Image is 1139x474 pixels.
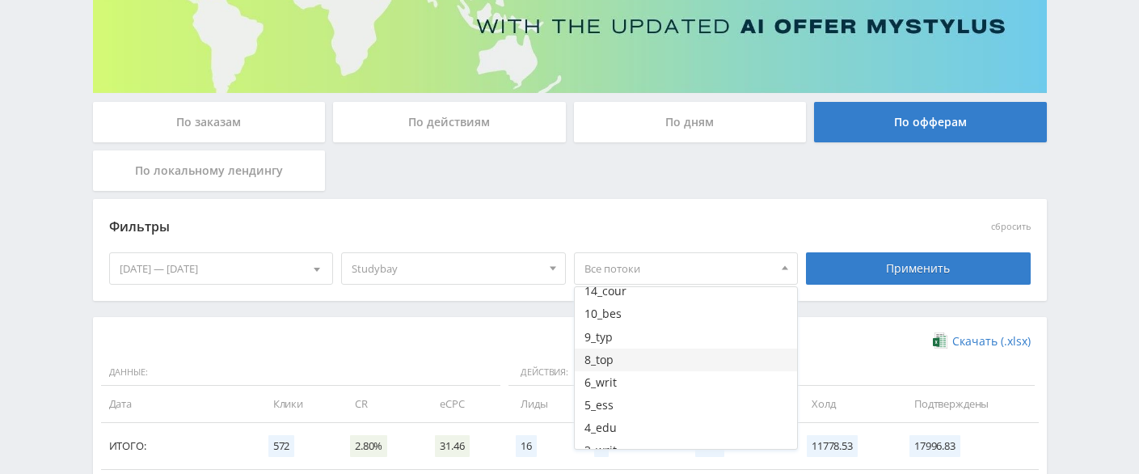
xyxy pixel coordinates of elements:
td: Дата [101,386,257,422]
span: Studybay [352,253,541,284]
div: По офферам [814,102,1047,142]
span: 11778.53 [807,435,858,457]
td: Клики [257,386,339,422]
div: Применить [806,252,1031,285]
td: Лиды [504,386,582,422]
span: Все потоки [584,253,774,284]
span: 31.46 [435,435,469,457]
button: 9_typ [575,326,798,349]
td: Подтверждены [898,386,1039,422]
button: 5_ess [575,394,798,417]
button: 8_top [575,349,798,371]
button: сбросить [991,222,1031,232]
div: По заказам [93,102,326,142]
td: Итого: [101,423,257,470]
button: 4_edu [575,417,798,439]
div: По локальному лендингу [93,150,326,191]
span: 17996.83 [909,435,960,457]
span: Скачать (.xlsx) [952,335,1031,348]
span: Данные: [101,359,501,387]
span: 2.80% [350,435,387,457]
span: Действия: [508,359,680,387]
td: eCPC [424,386,504,422]
div: [DATE] — [DATE] [110,253,333,284]
span: 16 [516,435,537,457]
span: Финансы: [688,359,1034,387]
img: xlsx [933,332,947,349]
button: 3_writ [575,439,798,462]
td: Холд [795,386,898,422]
span: 572 [268,435,295,457]
button: 10_bes [575,303,798,325]
button: 14_cour [575,280,798,303]
div: По действиям [333,102,566,142]
button: 6_writ [575,371,798,394]
a: Скачать (.xlsx) [933,333,1030,349]
div: Фильтры [109,215,799,239]
div: По дням [574,102,807,142]
td: CR [339,386,424,422]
